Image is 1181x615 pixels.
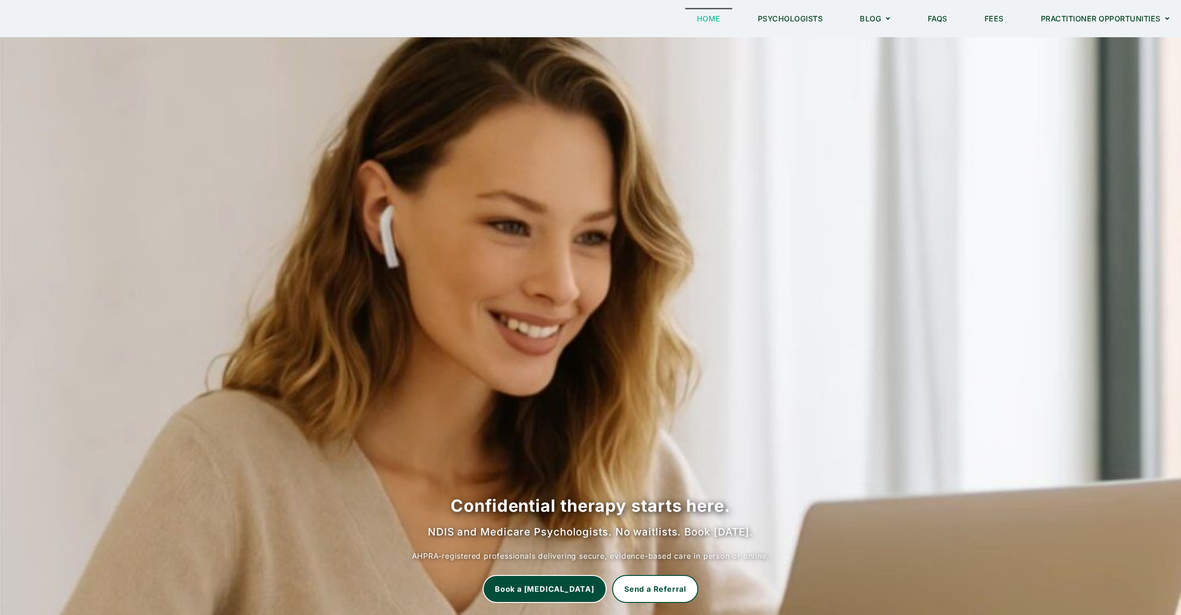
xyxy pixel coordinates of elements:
a: Psychologists [746,8,835,29]
h1: Confidential therapy starts here. [9,494,1172,517]
a: Send a Referral to Chat Corner [612,575,698,603]
a: Home [685,8,732,29]
a: FAQs [916,8,959,29]
p: AHPRA-registered professionals delivering secure, evidence-based care in person or online. [9,548,1172,563]
a: Fees [973,8,1015,29]
h2: NDIS and Medicare Psychologists. No waitlists. Book [DATE]. [9,525,1172,539]
a: Blog [848,8,902,29]
a: Book a Psychologist Now [483,575,607,603]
